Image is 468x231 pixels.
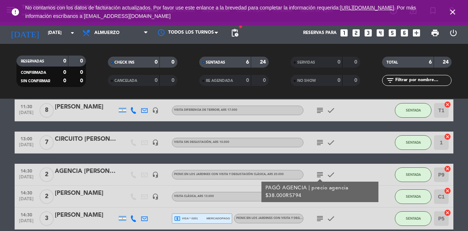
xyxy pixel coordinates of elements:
[431,29,439,37] span: print
[174,215,181,222] i: local_atm
[174,195,214,198] span: VISITA CLÁSICA
[63,78,66,83] strong: 0
[444,187,451,194] i: cancel
[327,170,335,179] i: check
[55,189,117,198] div: [PERSON_NAME]
[406,194,421,198] span: SENTADA
[429,60,432,65] strong: 6
[327,138,335,147] i: check
[443,60,450,65] strong: 24
[354,78,359,83] strong: 0
[5,25,44,41] i: [DATE]
[406,108,421,112] span: SENTADA
[68,29,77,37] i: arrow_drop_down
[39,167,54,182] span: 2
[236,217,328,220] span: PICNIC EN LOS JARDINES CON VISITA Y DEGUSTACIÓN CLÁSICA
[207,216,230,221] span: mercadopago
[114,61,135,64] span: CHECK INS
[174,173,284,176] span: PICNIC EN LOS JARDINES CON VISITA Y DEGUSTACIÓN CLÁSICA
[444,165,451,173] i: cancel
[17,102,35,110] span: 11:30
[80,58,84,64] strong: 0
[340,5,394,11] a: [URL][DOMAIN_NAME]
[266,173,284,176] span: , ARS 20.000
[260,60,267,65] strong: 24
[395,211,431,226] button: SENTADA
[17,188,35,197] span: 14:30
[55,135,117,144] div: CIRCUITO [PERSON_NAME]
[17,166,35,175] span: 14:30
[152,171,159,178] i: headset_mic
[174,141,229,144] span: VISITA SIN DEGUSTACIÓN
[114,79,137,83] span: CANCELADA
[406,140,421,144] span: SENTADA
[400,28,409,38] i: looks_6
[39,211,54,226] span: 3
[155,78,158,83] strong: 0
[155,60,158,65] strong: 0
[80,78,84,83] strong: 0
[395,103,431,118] button: SENTADA
[297,61,315,64] span: SERVIDAS
[39,189,54,204] span: 2
[327,106,335,115] i: check
[17,197,35,205] span: [DATE]
[246,60,249,65] strong: 6
[375,28,385,38] i: looks_4
[152,139,159,146] i: headset_mic
[395,189,431,204] button: SENTADA
[388,28,397,38] i: looks_5
[395,135,431,150] button: SENTADA
[174,215,198,222] span: visa * 0201
[17,143,35,151] span: [DATE]
[354,60,359,65] strong: 0
[316,214,324,223] i: subject
[238,24,243,29] span: fiber_manual_record
[196,195,214,198] span: , ARS 13.000
[152,107,159,114] i: headset_mic
[171,60,176,65] strong: 0
[351,28,361,38] i: looks_two
[444,22,463,44] div: LOG OUT
[448,8,457,16] i: close
[316,170,324,179] i: subject
[63,58,66,64] strong: 0
[297,79,316,83] span: NO SHOW
[39,103,54,118] span: 8
[55,102,117,112] div: [PERSON_NAME]
[211,141,229,144] span: , ARS 10.000
[395,76,451,84] input: Filtrar por nombre...
[316,106,324,115] i: subject
[63,70,66,75] strong: 0
[17,219,35,227] span: [DATE]
[152,193,159,200] i: headset_mic
[246,78,249,83] strong: 0
[21,71,46,75] span: CONFIRMADA
[337,78,340,83] strong: 0
[17,210,35,219] span: 14:30
[406,216,421,220] span: SENTADA
[339,28,349,38] i: looks_one
[337,60,340,65] strong: 0
[386,76,395,85] i: filter_list
[171,78,176,83] strong: 0
[11,8,20,16] i: error
[265,184,375,200] div: PAGÓ AGENCIA | precio agencia $38.000R5794
[444,133,451,140] i: cancel
[80,70,84,75] strong: 0
[206,61,225,64] span: SENTADAS
[316,138,324,147] i: subject
[386,61,398,64] span: TOTAL
[55,167,117,176] div: AGENCIA [PERSON_NAME] | [PERSON_NAME] y [PERSON_NAME]
[303,30,337,35] span: Reservas para
[21,60,44,63] span: RESERVADAS
[406,173,421,177] span: SENTADA
[363,28,373,38] i: looks_3
[174,109,237,111] span: VISITA DIFERENCIA DE TERROIR
[219,109,237,111] span: , ARS 17.000
[21,79,50,83] span: SIN CONFIRMAR
[327,214,335,223] i: check
[412,28,421,38] i: add_box
[94,30,120,35] span: Almuerzo
[55,211,117,220] div: [PERSON_NAME]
